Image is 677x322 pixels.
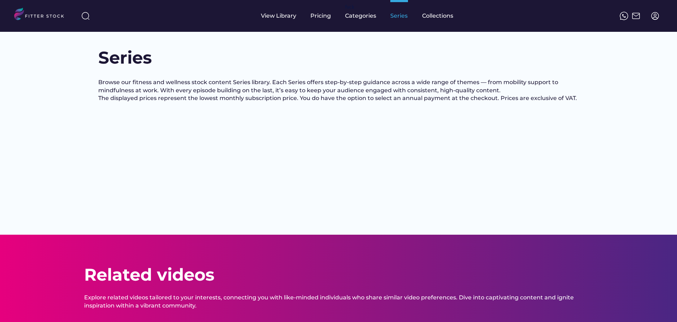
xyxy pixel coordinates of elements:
div: Browse our fitness and wellness stock content Series library. Each Series offers step-by-step gui... [98,78,579,102]
div: Categories [345,12,376,20]
div: Series [390,12,408,20]
div: Pricing [310,12,331,20]
h3: Related videos [84,263,214,287]
img: LOGO.svg [14,8,70,22]
h1: Series [98,46,169,70]
div: View Library [261,12,296,20]
img: search-normal%203.svg [81,12,90,20]
img: Frame%2051.svg [632,12,640,20]
div: fvck [345,4,354,11]
div: Collections [422,12,453,20]
img: meteor-icons_whatsapp%20%281%29.svg [620,12,628,20]
img: profile-circle.svg [651,12,659,20]
div: Explore related videos tailored to your interests, connecting you with like-minded individuals wh... [84,294,593,310]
